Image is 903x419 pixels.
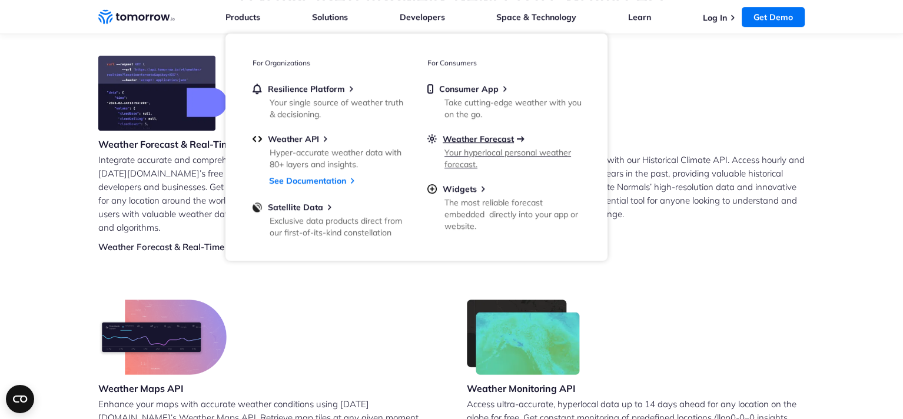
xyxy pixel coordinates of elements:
h3: For Consumers [427,58,580,67]
span: Widgets [443,184,477,194]
img: sun.svg [427,134,437,144]
div: Take cutting-edge weather with you on the go. [444,97,582,120]
a: Weather APIHyper-accurate weather data with 80+ layers and insights. [253,134,406,168]
a: Solutions [312,12,348,22]
a: Log In [703,12,727,23]
div: Your single source of weather truth & decisioning. [270,97,407,120]
a: Weather ForecastYour hyperlocal personal weather forecast. [427,134,580,168]
div: Exclusive data products direct from our first-of-its-kind constellation [270,215,407,238]
a: Learn [628,12,651,22]
a: Weather Forecast & Real-Time API [98,241,241,252]
button: Open CMP widget [6,385,34,413]
span: Weather Forecast [443,134,514,144]
p: Integrate accurate and comprehensive weather data into your applications with [DATE][DOMAIN_NAME]... [98,153,436,234]
span: Satellite Data [268,202,323,212]
img: satellite-data-menu.png [253,202,262,212]
h3: Weather Monitoring API [467,382,580,395]
a: Satellite DataExclusive data products direct from our first-of-its-kind constellation [253,202,406,236]
h3: For Organizations [253,58,406,67]
a: Products [225,12,260,22]
div: Hyper-accurate weather data with 80+ layers and insights. [270,147,407,170]
a: Consumer AppTake cutting-edge weather with you on the go. [427,84,580,118]
a: Home link [98,8,175,26]
a: Developers [400,12,445,22]
a: See Documentation [269,175,346,186]
h3: Weather Forecast & Real-Time API [98,138,254,151]
img: bell.svg [253,84,262,94]
span: Resilience Platform [268,84,345,94]
img: api.svg [253,134,262,144]
div: Your hyperlocal personal weather forecast. [444,147,582,170]
a: WidgetsThe most reliable forecast embedded directly into your app or website. [427,184,580,230]
span: Weather API [268,134,319,144]
img: mobile.svg [427,84,433,94]
span: Consumer App [439,84,499,94]
img: plus-circle.svg [427,184,437,194]
p: Unlock the power of historical data with our Historical Climate API. Access hourly and daily weat... [467,153,805,221]
h3: Weather Maps API [98,382,227,395]
div: The most reliable forecast embedded directly into your app or website. [444,197,582,232]
a: Get Demo [742,7,805,27]
a: Resilience PlatformYour single source of weather truth & decisioning. [253,84,406,118]
a: Space & Technology [496,12,576,22]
